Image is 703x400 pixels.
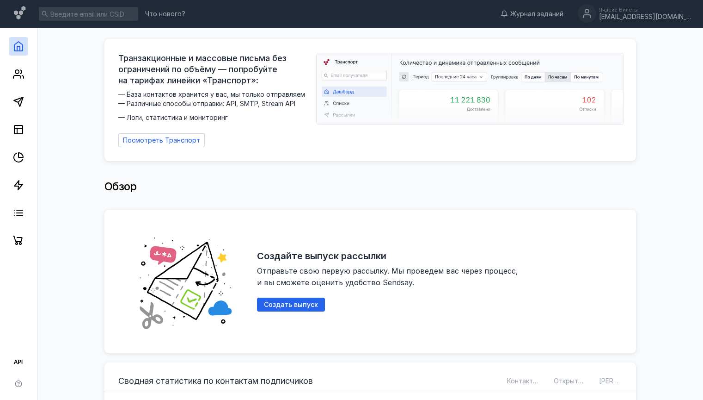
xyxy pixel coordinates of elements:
[257,266,520,287] span: Отправьте свою первую рассылку. Мы проведем вас через процесс, и вы сможете оценить удобство Send...
[507,377,541,385] span: Контактов
[141,11,190,17] a: Что нового?
[496,9,568,19] a: Журнал заданий
[123,137,200,144] span: Посмотреть Транспорт
[118,90,311,122] span: — База контактов хранится у вас, мы только отправляем — Различные способы отправки: API, SMTP, St...
[554,377,586,385] span: Открытий
[599,7,691,12] div: Яндекс Билеты
[104,180,137,193] span: Обзор
[118,53,311,86] span: Транзакционные и массовые письма без ограничений по объёму — попробуйте на тарифах линейки «Транс...
[145,11,185,17] span: Что нового?
[39,7,138,21] input: Введите email или CSID
[599,13,691,21] div: [EMAIL_ADDRESS][DOMAIN_NAME]
[264,301,318,309] span: Создать выпуск
[257,250,386,262] h2: Создайте выпуск рассылки
[257,298,325,312] button: Создать выпуск
[118,376,313,386] h3: Сводная статистика по контактам подписчиков
[510,9,563,19] span: Журнал заданий
[128,224,243,339] img: abd19fe006828e56528c6cd305e49c57.png
[118,133,205,147] a: Посмотреть Транспорт
[599,377,651,385] span: [PERSON_NAME]
[317,53,624,125] img: dashboard-transport-banner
